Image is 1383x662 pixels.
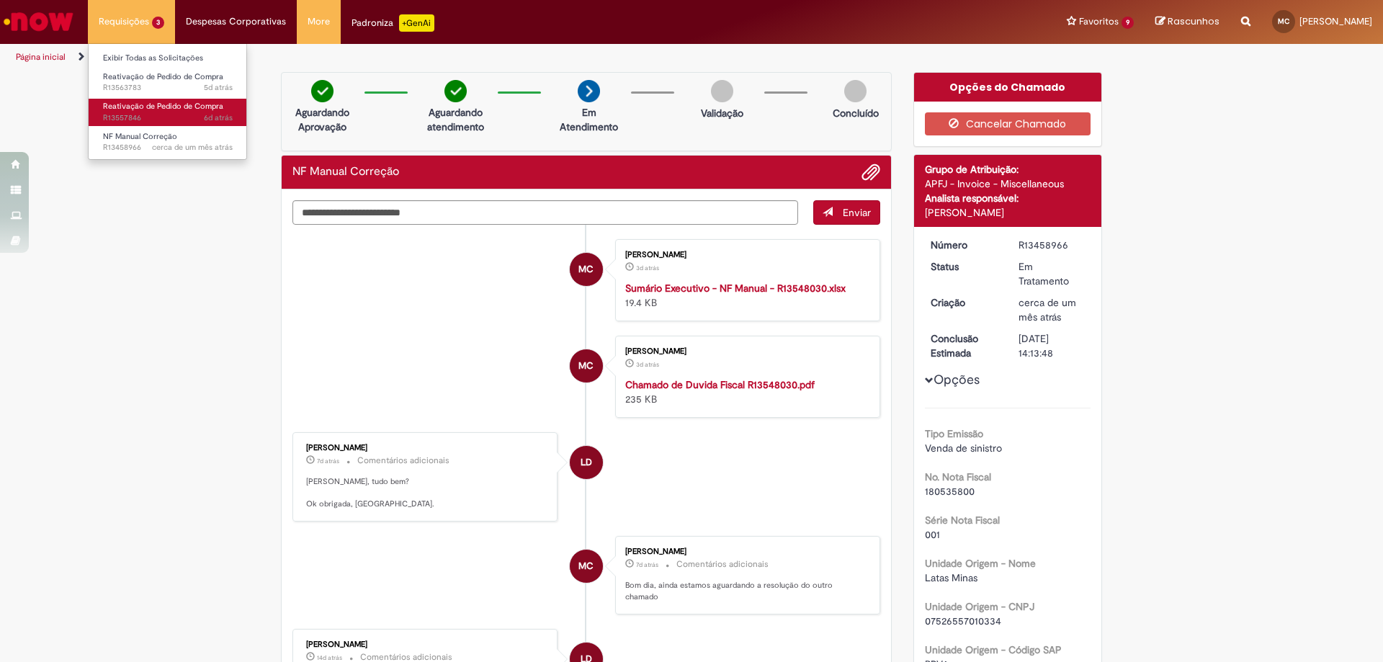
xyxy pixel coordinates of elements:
[399,14,434,32] p: +GenAi
[925,643,1062,656] b: Unidade Origem - Código SAP
[317,457,339,465] span: 7d atrás
[843,206,871,219] span: Enviar
[701,106,743,120] p: Validação
[636,360,659,369] span: 3d atrás
[152,17,164,29] span: 3
[421,105,491,134] p: Aguardando atendimento
[920,238,1008,252] dt: Número
[1019,238,1086,252] div: R13458966
[352,14,434,32] div: Padroniza
[88,43,247,160] ul: Requisições
[925,485,975,498] span: 180535800
[925,191,1091,205] div: Analista responsável:
[578,349,594,383] span: MC
[925,176,1091,191] div: APFJ - Invoice - Miscellaneous
[636,264,659,272] time: 26/09/2025 11:27:01
[925,557,1036,570] b: Unidade Origem - Nome
[925,470,991,483] b: No. Nota Fiscal
[1278,17,1289,26] span: MC
[11,44,911,71] ul: Trilhas de página
[914,73,1102,102] div: Opções do Chamado
[89,69,247,96] a: Aberto R13563783 : Reativação de Pedido de Compra
[925,614,1001,627] span: 07526557010334
[103,131,177,142] span: NF Manual Correção
[1019,331,1086,360] div: [DATE] 14:13:48
[711,80,733,102] img: img-circle-grey.png
[581,445,592,480] span: LD
[99,14,149,29] span: Requisições
[570,550,603,583] div: MariaEliza Costa
[636,560,658,569] time: 22/09/2025 08:23:18
[1019,295,1086,324] div: 28/08/2025 16:05:22
[1019,296,1076,323] time: 28/08/2025 16:05:22
[89,129,247,156] a: Aberto R13458966 : NF Manual Correção
[204,112,233,123] span: 6d atrás
[311,80,334,102] img: check-circle-green.png
[578,549,594,583] span: MC
[1299,15,1372,27] span: [PERSON_NAME]
[306,444,546,452] div: [PERSON_NAME]
[925,442,1002,455] span: Venda de sinistro
[287,105,357,134] p: Aguardando Aprovação
[1019,259,1086,288] div: Em Tratamento
[833,106,879,120] p: Concluído
[16,51,66,63] a: Página inicial
[103,112,233,124] span: R13557846
[625,251,865,259] div: [PERSON_NAME]
[578,252,594,287] span: MC
[925,112,1091,135] button: Cancelar Chamado
[925,528,940,541] span: 001
[152,142,233,153] time: 28/08/2025 16:05:23
[925,514,1000,527] b: Série Nota Fiscal
[570,253,603,286] div: MariaEliza Costa
[861,163,880,182] button: Adicionar anexos
[306,476,546,510] p: [PERSON_NAME], tudo bem? Ok obrigada, [GEOGRAPHIC_DATA].
[1079,14,1119,29] span: Favoritos
[444,80,467,102] img: check-circle-green.png
[578,80,600,102] img: arrow-next.png
[625,378,815,391] a: Chamado de Duvida Fiscal R13548030.pdf
[625,547,865,556] div: [PERSON_NAME]
[925,427,983,440] b: Tipo Emissão
[920,259,1008,274] dt: Status
[1122,17,1134,29] span: 9
[89,99,247,125] a: Aberto R13557846 : Reativação de Pedido de Compra
[925,571,977,584] span: Latas Minas
[625,377,865,406] div: 235 KB
[152,142,233,153] span: cerca de um mês atrás
[103,101,223,112] span: Reativação de Pedido de Compra
[813,200,880,225] button: Enviar
[204,82,233,93] time: 24/09/2025 15:50:34
[89,50,247,66] a: Exibir Todas as Solicitações
[292,200,798,225] textarea: Digite sua mensagem aqui...
[186,14,286,29] span: Despesas Corporativas
[1,7,76,36] img: ServiceNow
[1019,296,1076,323] span: cerca de um mês atrás
[204,112,233,123] time: 23/09/2025 09:47:45
[317,653,342,662] span: 14d atrás
[636,360,659,369] time: 26/09/2025 11:26:59
[636,264,659,272] span: 3d atrás
[925,205,1091,220] div: [PERSON_NAME]
[570,349,603,383] div: MariaEliza Costa
[204,82,233,93] span: 5d atrás
[636,560,658,569] span: 7d atrás
[308,14,330,29] span: More
[103,82,233,94] span: R13563783
[925,600,1034,613] b: Unidade Origem - CNPJ
[103,142,233,153] span: R13458966
[625,282,846,295] a: Sumário Executivo - NF Manual - R13548030.xlsx
[306,640,546,649] div: [PERSON_NAME]
[676,558,769,571] small: Comentários adicionais
[554,105,624,134] p: Em Atendimento
[925,162,1091,176] div: Grupo de Atribuição:
[625,281,865,310] div: 19.4 KB
[317,653,342,662] time: 15/09/2025 17:04:30
[844,80,867,102] img: img-circle-grey.png
[1155,15,1219,29] a: Rascunhos
[357,455,449,467] small: Comentários adicionais
[920,331,1008,360] dt: Conclusão Estimada
[103,71,223,82] span: Reativação de Pedido de Compra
